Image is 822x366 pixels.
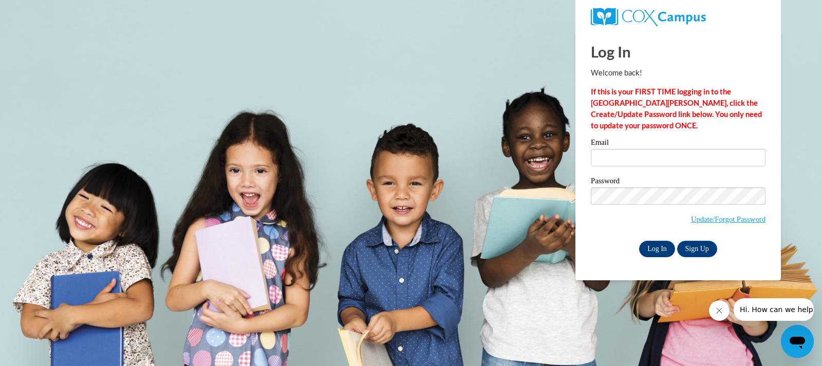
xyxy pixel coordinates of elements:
a: Sign Up [677,241,717,257]
iframe: Message from company [734,298,814,321]
h1: Log In [591,41,765,62]
a: Update/Forgot Password [691,215,765,223]
iframe: Close message [709,300,730,321]
label: Password [591,177,765,187]
strong: If this is your FIRST TIME logging in to the [GEOGRAPHIC_DATA][PERSON_NAME], click the Create/Upd... [591,87,762,130]
span: Hi. How can we help? [6,7,83,15]
a: COX Campus [591,8,765,26]
label: Email [591,139,765,149]
img: COX Campus [591,8,706,26]
p: Welcome back! [591,67,765,79]
iframe: Button to launch messaging window [781,325,814,358]
input: Log In [639,241,675,257]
